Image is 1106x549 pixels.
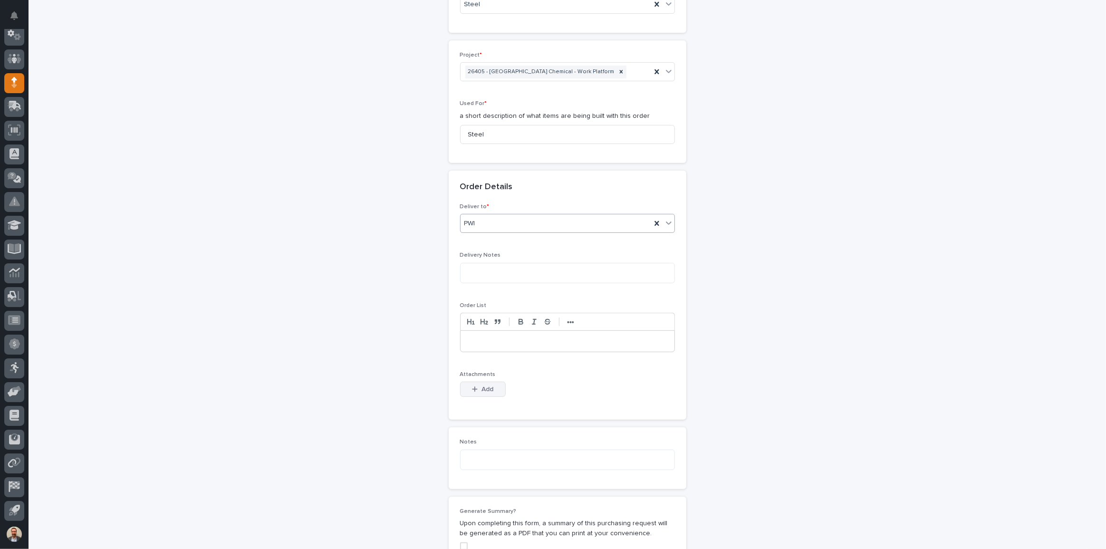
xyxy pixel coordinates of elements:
[465,66,616,78] div: 26405 - [GEOGRAPHIC_DATA] Chemical - Work Platform
[4,524,24,544] button: users-avatar
[12,11,24,27] div: Notifications
[4,6,24,26] button: Notifications
[460,101,487,106] span: Used For
[567,318,574,326] strong: •••
[460,52,482,58] span: Project
[460,382,506,397] button: Add
[460,372,496,377] span: Attachments
[460,204,490,210] span: Deliver to
[460,182,513,193] h2: Order Details
[460,303,487,308] span: Order List
[481,385,493,394] span: Add
[464,219,475,229] span: PWI
[564,316,577,327] button: •••
[460,439,477,445] span: Notes
[460,111,675,121] p: a short description of what items are being built with this order
[460,509,517,514] span: Generate Summary?
[460,252,501,258] span: Delivery Notes
[460,519,675,539] p: Upon completing this form, a summary of this purchasing request will be generated as a PDF that y...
